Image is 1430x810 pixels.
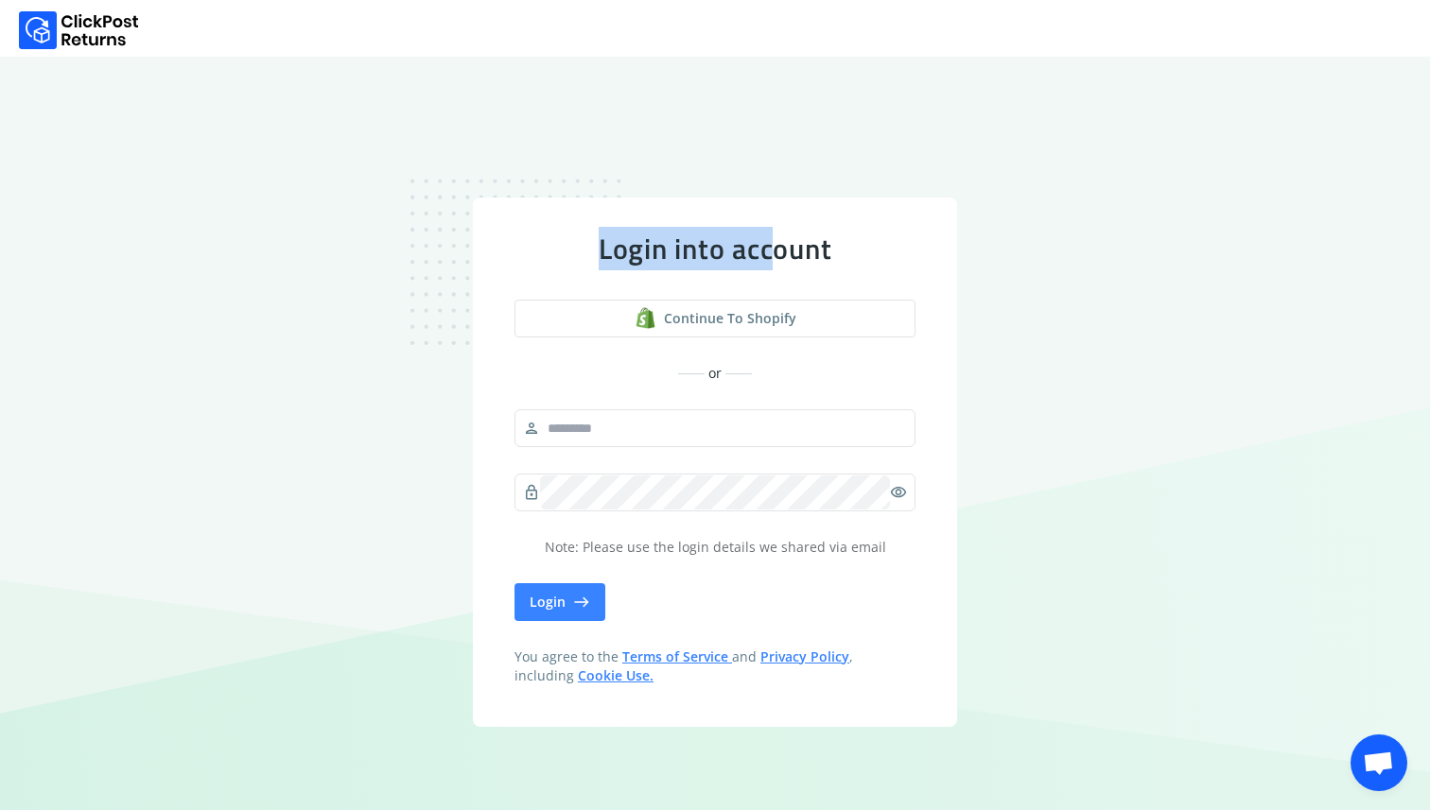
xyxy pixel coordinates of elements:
[514,583,605,621] button: Login east
[578,666,654,684] a: Cookie Use.
[514,538,916,557] p: Note: Please use the login details we shared via email
[1351,734,1407,791] a: Open chat
[514,300,916,337] a: shopify logoContinue to shopify
[514,300,916,337] button: Continue to shopify
[514,364,916,383] div: or
[890,479,907,506] span: visibility
[573,589,590,615] span: east
[760,647,849,665] a: Privacy Policy
[622,647,732,665] a: Terms of Service
[523,415,540,441] span: person
[664,309,796,328] span: Continue to shopify
[19,11,139,49] img: Logo
[523,479,540,506] span: lock
[514,232,916,266] div: Login into account
[635,307,656,329] img: shopify logo
[514,647,916,685] span: You agree to the and , including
